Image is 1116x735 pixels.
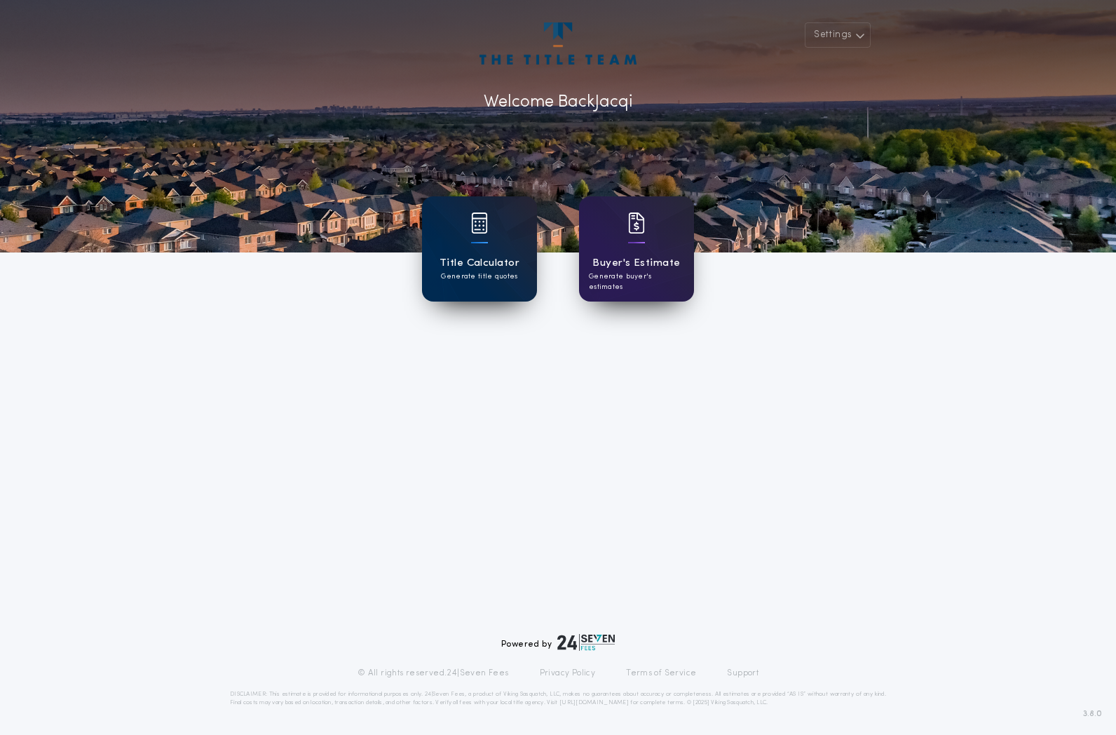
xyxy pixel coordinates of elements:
a: Privacy Policy [540,668,596,679]
h1: Buyer's Estimate [592,255,680,271]
a: Support [727,668,758,679]
h1: Title Calculator [440,255,519,271]
img: card icon [628,213,645,234]
a: card iconTitle CalculatorGenerate title quotes [422,196,537,302]
p: Generate buyer's estimates [589,271,684,292]
span: 3.8.0 [1083,708,1102,720]
div: Powered by [501,634,615,651]
a: card iconBuyer's EstimateGenerate buyer's estimates [579,196,694,302]
img: logo [557,634,615,651]
button: Settings [805,22,871,48]
img: account-logo [479,22,637,65]
a: Terms of Service [626,668,696,679]
a: [URL][DOMAIN_NAME] [559,700,629,706]
img: card icon [471,213,488,234]
p: Welcome Back Jacqi [484,90,632,115]
p: DISCLAIMER: This estimate is provided for informational purposes only. 24|Seven Fees, a product o... [230,690,886,707]
p: © All rights reserved. 24|Seven Fees [358,668,509,679]
p: Generate title quotes [441,271,517,282]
